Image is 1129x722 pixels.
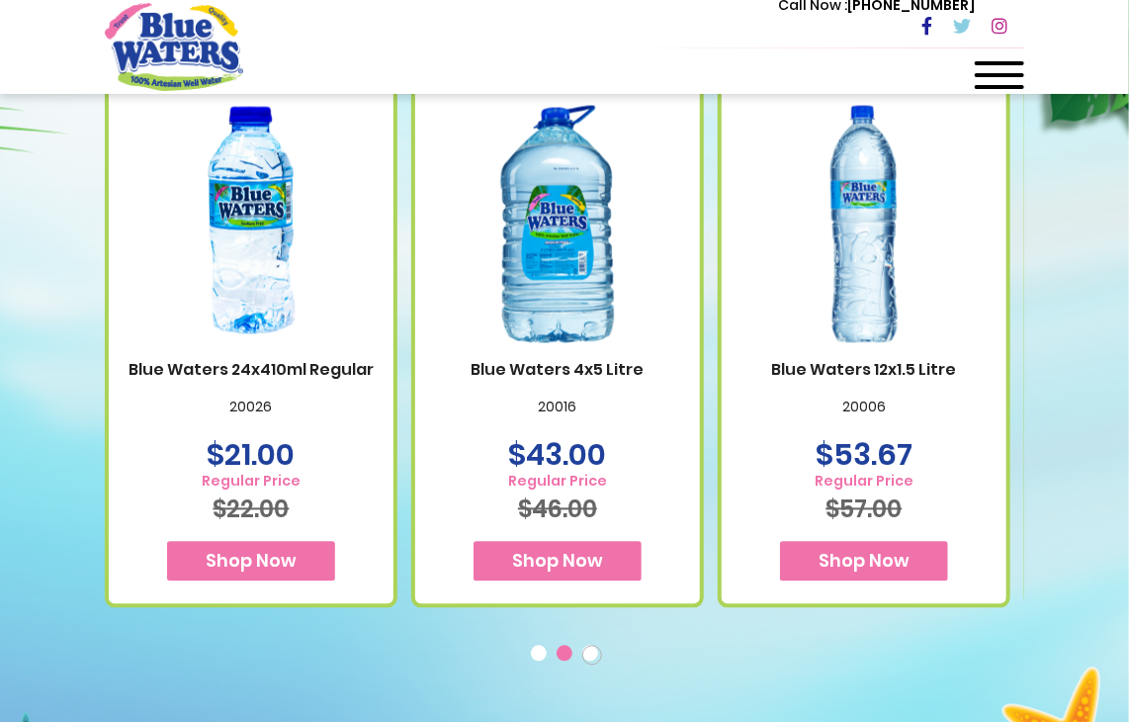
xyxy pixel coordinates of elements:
[741,361,987,380] a: Blue Waters 12x1.5 Litre
[780,542,948,582] button: Shop Now
[202,474,301,491] span: Regular Price
[582,646,602,666] button: 3 of 3
[819,549,910,574] span: Shop Now
[105,3,243,90] a: store logo
[167,542,335,582] button: Shop Now
[435,400,680,441] p: 20016
[826,494,903,526] span: $57.00
[129,400,374,441] p: 20026
[129,361,374,380] a: Blue Waters 24x410ml Regular
[435,361,680,380] a: Blue Waters 4x5 Litre
[745,76,983,373] img: Blue Waters 12x1.5 Litre
[508,474,607,491] span: Regular Price
[132,76,370,373] img: Blue Waters 24x410ml Regular
[214,494,290,526] span: $22.00
[518,494,597,526] span: $46.00
[208,434,296,477] span: $21.00
[531,646,551,666] button: 1 of 3
[439,76,676,373] img: Blue Waters 4x5 Litre
[509,434,607,477] span: $43.00
[474,542,642,582] button: Shop Now
[816,434,912,477] span: $53.67
[815,474,913,491] span: Regular Price
[206,549,297,574] span: Shop Now
[512,549,603,574] span: Shop Now
[557,646,576,666] button: 2 of 3
[741,400,987,441] p: 20006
